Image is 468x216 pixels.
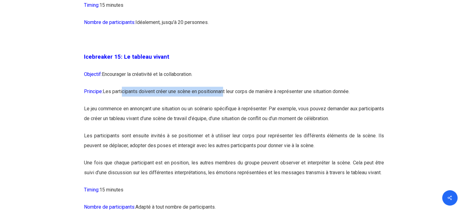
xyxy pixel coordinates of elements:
[84,18,384,35] p: Idéalement, jusqu’à 20 personnes.
[84,88,103,94] span: Principe:
[84,185,384,202] p: 15 minutes
[84,69,384,87] p: Encourager la créativité et la collaboration.
[84,53,169,60] span: Icebreaker 15: Le tableau vivant
[84,71,102,77] span: Objectif:
[84,2,99,8] span: Timing:
[84,131,384,158] p: Les participants sont ensuite invités à se positionner et à utiliser leur corps pour représenter ...
[84,87,384,104] p: Les participants doivent créer une scène en positionnant leur corps de manière à représenter une ...
[84,0,384,18] p: 15 minutes
[84,187,99,193] span: Timing:
[84,204,135,210] span: Nombre de participants:
[84,19,135,25] span: Nombre de participants:
[84,158,384,185] p: Une fois que chaque participant est en position, les autres membres du groupe peuvent observer et...
[84,104,384,131] p: Le jeu commence en annonçant une situation ou un scénario spécifique à représenter. Par exemple, ...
